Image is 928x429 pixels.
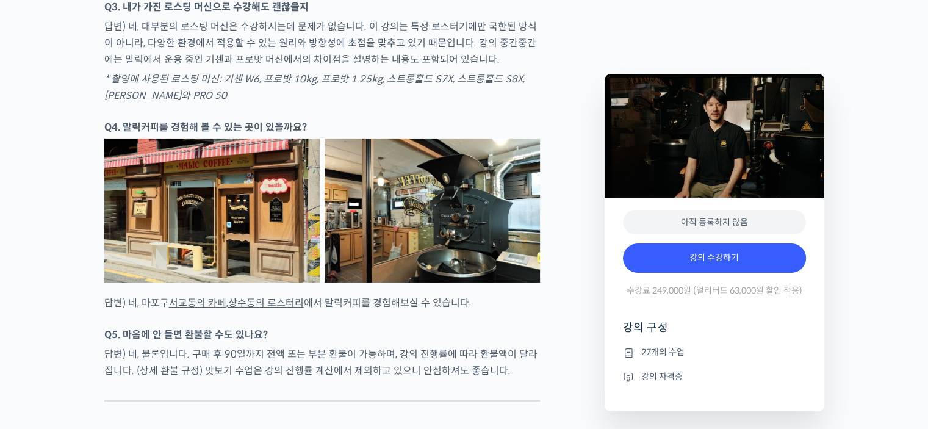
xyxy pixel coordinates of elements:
[140,364,200,377] a: 상세 환불 규정
[38,346,46,356] span: 홈
[4,328,81,358] a: 홈
[104,121,307,134] strong: Q4. 말릭커피를 경험해 볼 수 있는 곳이 있을까요?
[104,18,540,68] p: 답변) 네, 대부분의 로스팅 머신은 수강하시는데 문제가 없습니다. 이 강의는 특정 로스터기에만 국한된 방식이 아니라, 다양한 환경에서 적용할 수 있는 원리와 방향성에 초점을 ...
[189,346,203,356] span: 설정
[623,369,806,384] li: 강의 자격증
[228,297,304,309] a: 상수동의 로스터리
[112,347,126,356] span: 대화
[81,328,157,358] a: 대화
[157,328,234,358] a: 설정
[104,328,268,341] strong: Q5. 마음에 안 들면 환불할 수도 있나요?
[627,285,802,297] span: 수강료 249,000원 (얼리버드 63,000원 할인 적용)
[104,1,309,13] strong: Q3. 내가 가진 로스팅 머신으로 수강해도 괜찮을지
[623,345,806,360] li: 27개의 수업
[623,210,806,235] div: 아직 등록하지 않음
[623,243,806,273] a: 강의 수강하기
[169,297,226,309] a: 서교동의 카페
[104,346,540,379] p: 답변) 네, 물론입니다. 구매 후 90일까지 전액 또는 부분 환불이 가능하며, 강의 진행률에 따라 환불액이 달라집니다. ( ) 맛보기 수업은 강의 진행률 계산에서 제외하고 있...
[104,73,525,102] em: * 촬영에 사용된 로스팅 머신: 기센 W6, 프로밧 10kg, 프로밧 1.25kg, 스트롱홀드 S7X, 스트롱홀드 S8X, [PERSON_NAME]와 PRO 50
[623,320,806,345] h4: 강의 구성
[104,295,540,311] p: 답변) 네, 마포구 , 에서 말릭커피를 경험해보실 수 있습니다.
